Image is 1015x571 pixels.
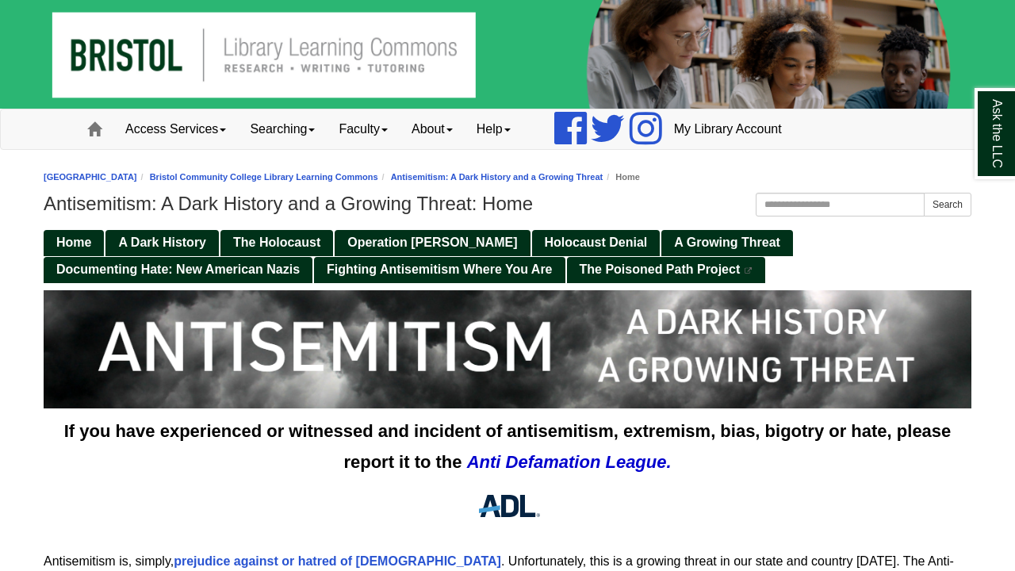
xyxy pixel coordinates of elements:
[56,236,91,249] span: Home
[661,230,793,256] a: A Growing Threat
[327,263,552,276] span: Fighting Antisemitism Where You Are
[150,172,378,182] a: Bristol Community College Library Learning Commons
[44,290,971,408] img: Antisemitism, a dark history, a growing threat
[467,452,601,472] i: Anti Defamation
[64,421,952,472] span: If you have experienced or witnessed and incident of antisemitism, extremism, bias, bigotry or ha...
[567,257,766,283] a: The Poisoned Path Project
[400,109,465,149] a: About
[470,485,546,527] img: ADL
[327,109,400,149] a: Faculty
[238,109,327,149] a: Searching
[335,230,530,256] a: Operation [PERSON_NAME]
[44,230,104,256] a: Home
[113,109,238,149] a: Access Services
[465,109,523,149] a: Help
[44,170,971,185] nav: breadcrumb
[532,230,661,256] a: Holocaust Denial
[44,193,971,215] h1: Antisemitism: A Dark History and a Growing Threat: Home
[391,172,603,182] a: Antisemitism: A Dark History and a Growing Threat
[233,236,320,249] span: The Holocaust
[674,236,780,249] span: A Growing Threat
[44,172,137,182] a: [GEOGRAPHIC_DATA]
[105,230,219,256] a: A Dark History
[603,170,640,185] li: Home
[924,193,971,217] button: Search
[118,236,206,249] span: A Dark History
[220,230,333,256] a: The Holocaust
[44,257,312,283] a: Documenting Hate: New American Nazis
[467,452,672,472] a: Anti Defamation League.
[44,228,971,282] div: Guide Pages
[314,257,565,283] a: Fighting Antisemitism Where You Are
[545,236,648,249] span: Holocaust Denial
[662,109,794,149] a: My Library Account
[347,236,517,249] span: Operation [PERSON_NAME]
[174,554,501,568] a: prejudice against or hatred of [DEMOGRAPHIC_DATA]
[580,263,741,276] span: The Poisoned Path Project
[56,263,300,276] span: Documenting Hate: New American Nazis
[744,267,753,274] i: This link opens in a new window
[605,452,671,472] strong: League.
